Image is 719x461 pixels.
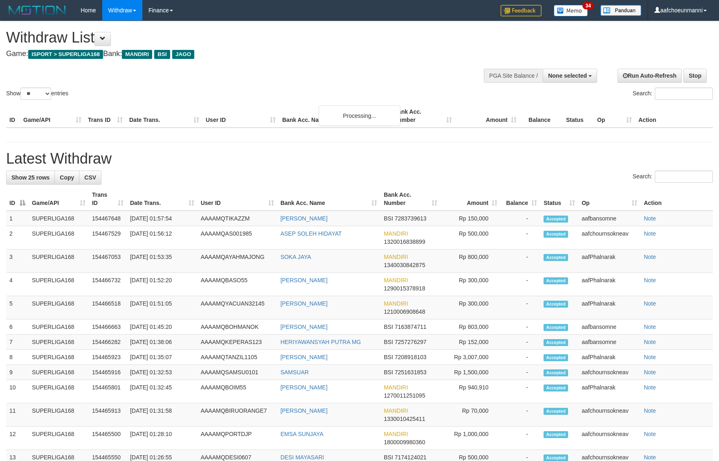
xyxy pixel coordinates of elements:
td: 10 [6,380,29,403]
span: Accepted [544,369,568,376]
td: 154465801 [89,380,127,403]
span: MANDIRI [384,431,408,437]
td: 2 [6,226,29,250]
span: Accepted [544,254,568,261]
td: - [501,273,540,296]
td: AAAAMQKEPERAS123 [198,335,277,350]
td: - [501,319,540,335]
td: Rp 1,000,000 [440,427,501,450]
span: Copy 1800009980360 to clipboard [384,439,425,445]
span: Accepted [544,277,568,284]
td: - [501,427,540,450]
td: SUPERLIGA168 [29,365,89,380]
td: SUPERLIGA168 [29,403,89,427]
td: - [501,365,540,380]
td: AAAAMQBOHMANOK [198,319,277,335]
a: Note [644,431,656,437]
td: aafbansomne [578,211,640,226]
span: CSV [84,174,96,181]
td: aafPhalnarak [578,380,640,403]
span: MANDIRI [384,254,408,260]
td: 154465923 [89,350,127,365]
a: ASEP SOLEH HIDAYAT [281,230,342,237]
label: Show entries [6,88,68,100]
th: Amount [455,104,520,128]
span: Accepted [544,408,568,415]
td: AAAAMQTANZIL1105 [198,350,277,365]
td: aafPhalnarak [578,350,640,365]
span: MANDIRI [384,384,408,391]
a: Show 25 rows [6,171,55,184]
td: Rp 3,007,000 [440,350,501,365]
a: Note [644,369,656,376]
td: SUPERLIGA168 [29,273,89,296]
td: aafbansomne [578,335,640,350]
a: Note [644,324,656,330]
td: SUPERLIGA168 [29,211,89,226]
img: Feedback.jpg [501,5,541,16]
a: Note [644,384,656,391]
td: [DATE] 01:38:06 [127,335,198,350]
td: Rp 300,000 [440,273,501,296]
td: [DATE] 01:32:45 [127,380,198,403]
a: Copy [54,171,79,184]
td: 11 [6,403,29,427]
td: 154466732 [89,273,127,296]
td: SUPERLIGA168 [29,319,89,335]
span: Accepted [544,216,568,223]
td: aafchournsokneav [578,427,640,450]
th: ID [6,104,20,128]
img: MOTION_logo.png [6,4,68,16]
span: MANDIRI [384,230,408,237]
span: MANDIRI [384,300,408,307]
td: 154466518 [89,296,127,319]
span: Accepted [544,339,568,346]
th: Bank Acc. Name [279,104,391,128]
td: - [501,350,540,365]
td: aafPhalnarak [578,250,640,273]
div: PGA Site Balance / [484,69,543,83]
th: Status: activate to sort column ascending [540,187,578,211]
span: BSI [384,454,393,461]
span: Accepted [544,354,568,361]
td: SUPERLIGA168 [29,296,89,319]
a: Run Auto-Refresh [618,69,682,83]
a: [PERSON_NAME] [281,300,328,307]
td: 154467648 [89,211,127,226]
td: SUPERLIGA168 [29,350,89,365]
th: User ID: activate to sort column ascending [198,187,277,211]
th: Game/API [20,104,85,128]
span: Copy 7283739613 to clipboard [395,215,427,222]
span: Copy 1210006908648 to clipboard [384,308,425,315]
td: 4 [6,273,29,296]
th: Status [563,104,594,128]
th: Bank Acc. Name: activate to sort column ascending [277,187,381,211]
span: Show 25 rows [11,174,49,181]
th: Action [635,104,713,128]
td: [DATE] 01:35:07 [127,350,198,365]
td: AAAAMQBASO55 [198,273,277,296]
span: BSI [384,215,393,222]
td: aafPhalnarak [578,273,640,296]
img: panduan.png [600,5,641,16]
span: BSI [384,339,393,345]
td: SUPERLIGA168 [29,427,89,450]
input: Search: [655,171,713,183]
th: Op [594,104,635,128]
span: Accepted [544,231,568,238]
td: SUPERLIGA168 [29,380,89,403]
td: AAAAMQSAMSU0101 [198,365,277,380]
a: EMSA SUNJAYA [281,431,324,437]
a: HERIYAWANSYAH PUTRA MG [281,339,361,345]
span: Accepted [544,301,568,308]
td: SUPERLIGA168 [29,335,89,350]
button: None selected [543,69,597,83]
td: 154467529 [89,226,127,250]
td: 7 [6,335,29,350]
td: 154466282 [89,335,127,350]
td: AAAAMQYACUAN32145 [198,296,277,319]
span: BSI [384,324,393,330]
th: Trans ID [85,104,126,128]
a: SAMSUAR [281,369,309,376]
td: aafchournsokneav [578,365,640,380]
